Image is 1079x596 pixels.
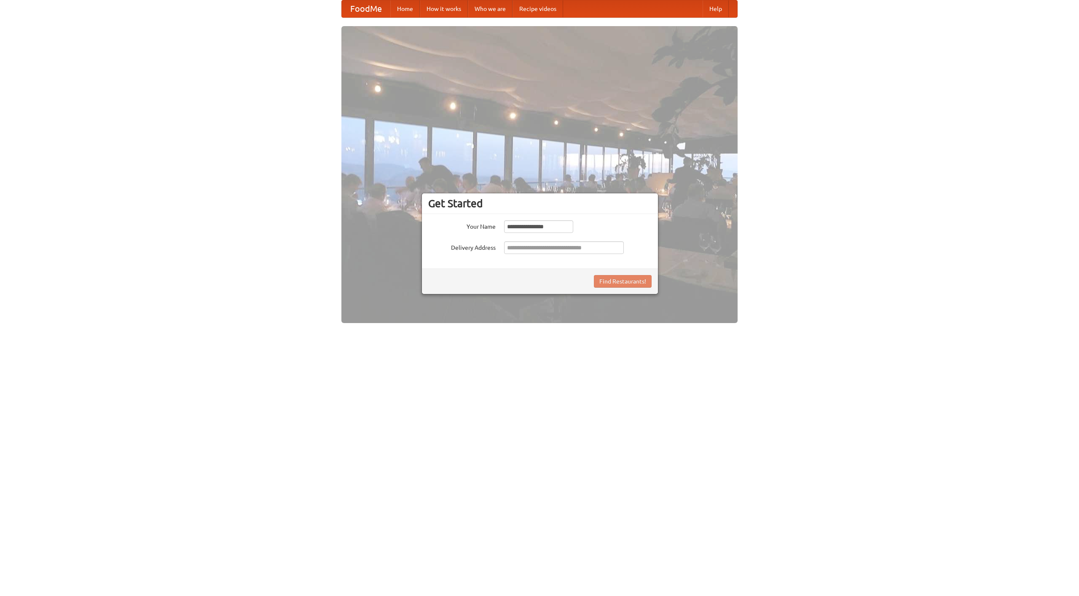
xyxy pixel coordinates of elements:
button: Find Restaurants! [594,275,652,288]
label: Your Name [428,220,496,231]
a: Recipe videos [513,0,563,17]
h3: Get Started [428,197,652,210]
a: Home [390,0,420,17]
a: Help [703,0,729,17]
a: How it works [420,0,468,17]
a: FoodMe [342,0,390,17]
a: Who we are [468,0,513,17]
label: Delivery Address [428,241,496,252]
